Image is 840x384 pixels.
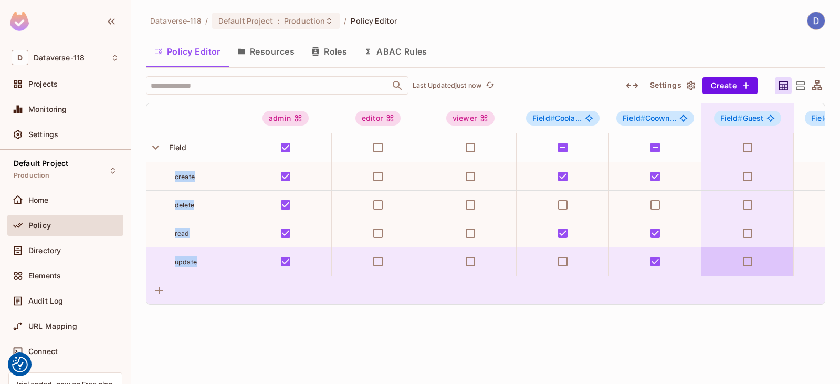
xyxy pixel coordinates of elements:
[28,130,58,139] span: Settings
[175,258,197,266] span: update
[481,79,496,92] span: Click to refresh data
[532,114,582,122] span: Coola...
[486,80,495,91] span: refresh
[28,297,63,305] span: Audit Log
[720,114,764,122] span: Guest
[28,322,77,330] span: URL Mapping
[532,113,555,122] span: Field
[14,159,68,168] span: Default Project
[702,77,758,94] button: Create
[12,50,28,65] span: D
[303,38,355,65] button: Roles
[262,111,309,126] div: admin
[390,78,405,93] button: Open
[146,38,229,65] button: Policy Editor
[355,111,401,126] div: editor
[175,173,195,181] span: create
[10,12,29,31] img: SReyMgAAAABJRU5ErkJggg==
[344,16,346,26] li: /
[165,143,187,152] span: Field
[28,347,58,356] span: Connect
[284,16,325,26] span: Production
[413,81,481,90] p: Last Updated just now
[351,16,397,26] span: Policy Editor
[807,12,825,29] img: Dataverse Deeploab
[12,357,28,372] img: Revisit consent button
[14,171,50,180] span: Production
[277,17,280,25] span: :
[175,201,194,209] span: delete
[218,16,273,26] span: Default Project
[205,16,208,26] li: /
[34,54,85,62] span: Workspace: Dataverse-118
[446,111,495,126] div: viewer
[12,357,28,372] button: Consent Preferences
[28,105,67,113] span: Monitoring
[28,80,58,88] span: Projects
[640,113,645,122] span: #
[28,221,51,230] span: Policy
[355,38,436,65] button: ABAC Rules
[646,77,698,94] button: Settings
[550,113,555,122] span: #
[738,113,742,122] span: #
[28,246,61,255] span: Directory
[484,79,496,92] button: refresh
[28,196,49,204] span: Home
[720,113,743,122] span: Field
[623,114,676,122] span: Coown...
[616,111,694,126] span: Field#Coowner
[28,272,61,280] span: Elements
[526,111,600,126] span: Field#Coolaborator
[229,38,303,65] button: Resources
[811,113,834,122] span: Field
[150,16,201,26] span: the active workspace
[623,113,645,122] span: Field
[175,230,190,237] span: read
